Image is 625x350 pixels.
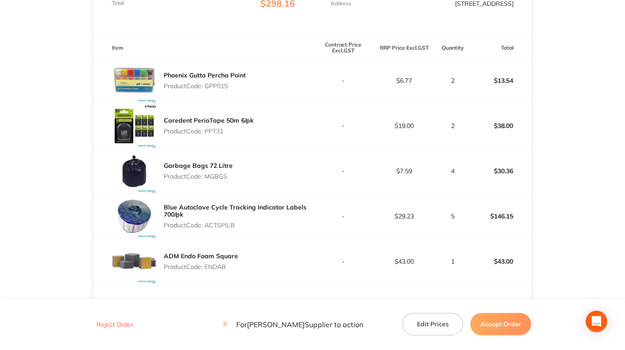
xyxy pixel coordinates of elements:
[313,258,373,265] p: -
[164,116,254,124] a: Caredent PerioTape 50m 6/pk
[164,203,306,218] a: Blue Autoclave Cycle Tracking Indicator Labels 700/pk
[313,167,373,175] p: -
[313,122,373,129] p: -
[164,82,246,90] p: Product Code: GPP015
[313,77,373,84] p: -
[313,213,373,220] p: -
[374,77,434,84] p: $6.77
[374,37,435,58] th: RRP Price Excl. GST
[112,194,157,239] img: Y2dwb2F2bw
[435,37,470,58] th: Quantity
[435,122,469,129] p: 2
[471,251,531,272] p: $43.00
[471,160,531,182] p: $30.36
[435,167,469,175] p: 4
[94,284,313,311] td: Message: -
[164,263,238,270] p: Product Code: ENDAB
[164,222,313,229] p: Product Code: ACTSPILB
[164,173,233,180] p: Product Code: MGBGS
[470,313,531,335] button: Accept Order
[402,313,463,335] button: Edit Prices
[435,213,469,220] p: 5
[330,0,351,7] p: Address
[374,167,434,175] p: $7.59
[164,128,254,135] p: Product Code: PPT31
[312,37,374,58] th: Contract Price Excl. GST
[164,162,233,170] a: Garbage Bags 72 Litre
[164,71,246,79] a: Phoenix Gutta Percha Point
[112,103,157,148] img: aTB4YmE1cw
[112,149,157,193] img: enp3ZDVlNQ
[374,258,434,265] p: $43.00
[374,213,434,220] p: $29.23
[435,258,469,265] p: 1
[470,37,531,58] th: Total
[112,58,157,103] img: d3VzdGpwdA
[471,70,531,91] p: $13.54
[94,320,136,329] button: Reject Order
[164,252,238,260] a: ADM Endo Foam Square
[112,239,157,284] img: a3UwNWV2aQ
[471,205,531,227] p: $146.15
[94,37,313,58] th: Item
[471,115,531,137] p: $38.00
[435,77,469,84] p: 2
[586,311,607,332] div: Open Intercom Messenger
[374,122,434,129] p: $19.00
[221,320,363,329] p: For [PERSON_NAME] Supplier to action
